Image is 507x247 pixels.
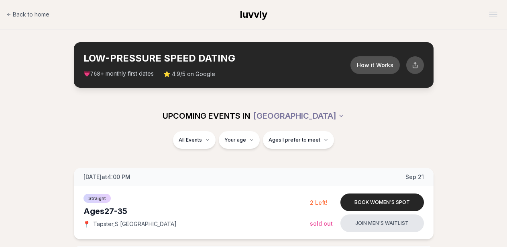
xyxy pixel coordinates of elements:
[83,70,154,78] span: 💗 + monthly first dates
[173,131,216,149] button: All Events
[83,173,130,181] span: [DATE] at 4:00 PM
[219,131,260,149] button: Your age
[6,6,49,23] a: Back to home
[83,206,310,217] div: Ages 27-35
[93,220,177,228] span: Tapster , S [GEOGRAPHIC_DATA]
[269,137,320,143] span: Ages I prefer to meet
[83,52,350,65] h2: LOW-PRESSURE SPEED DATING
[486,8,501,21] button: Open menu
[224,137,246,143] span: Your age
[340,193,424,211] button: Book women's spot
[163,70,215,78] span: ⭐ 4.9/5 on Google
[83,194,111,203] span: Straight
[240,8,267,21] a: luvvly
[310,220,333,227] span: Sold Out
[340,214,424,232] button: Join men's waitlist
[350,56,400,74] button: How it Works
[263,131,334,149] button: Ages I prefer to meet
[405,173,424,181] span: Sep 21
[240,8,267,20] span: luvvly
[83,221,90,227] span: 📍
[253,107,344,125] button: [GEOGRAPHIC_DATA]
[179,137,202,143] span: All Events
[310,199,328,206] span: 2 Left!
[163,110,250,121] span: UPCOMING EVENTS IN
[90,71,100,77] span: 768
[13,10,49,19] span: Back to home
